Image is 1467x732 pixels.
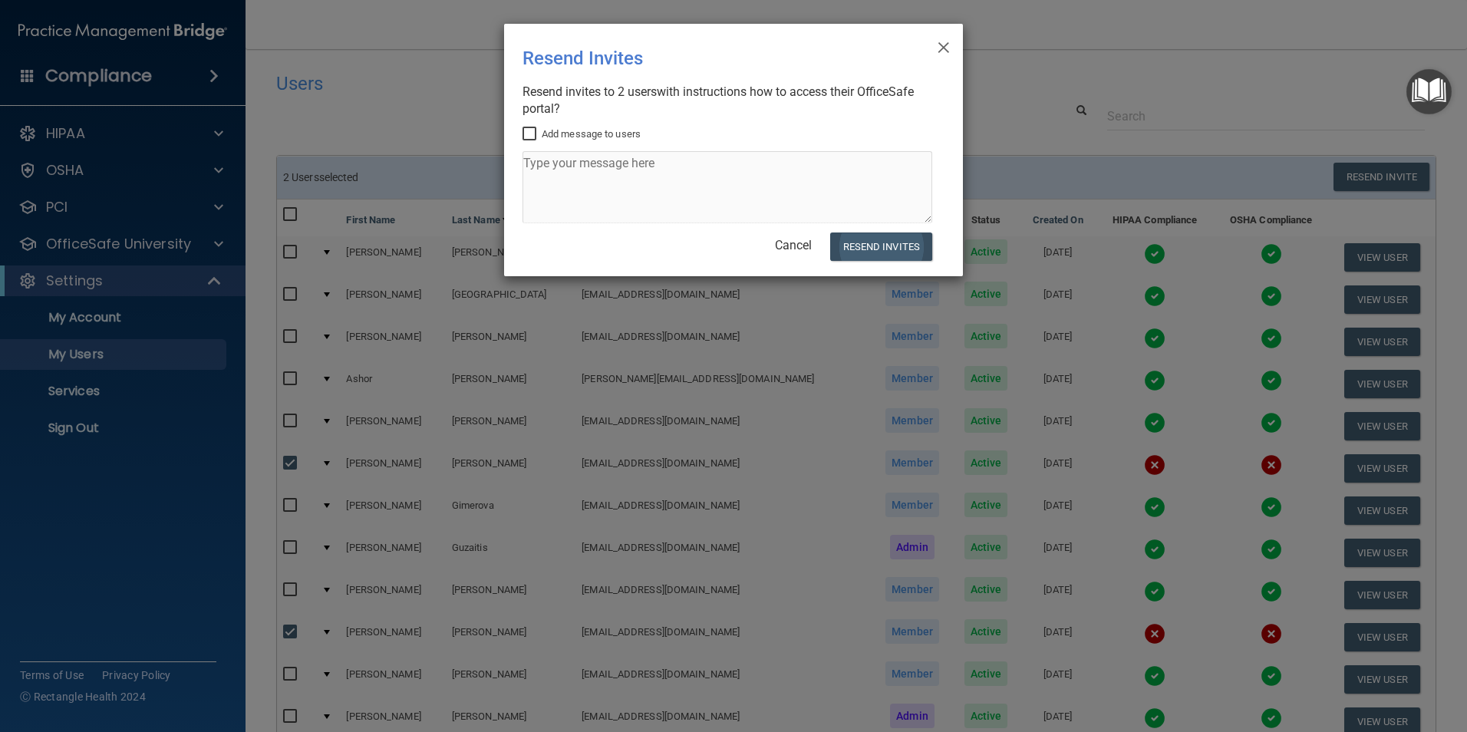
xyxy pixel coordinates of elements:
[651,84,657,99] span: s
[937,30,951,61] span: ×
[1202,623,1449,684] iframe: Drift Widget Chat Controller
[523,36,882,81] div: Resend Invites
[830,232,932,261] button: Resend Invites
[523,128,540,140] input: Add message to users
[523,125,641,143] label: Add message to users
[775,238,812,252] a: Cancel
[1406,69,1452,114] button: Open Resource Center
[523,84,932,117] div: Resend invites to 2 user with instructions how to access their OfficeSafe portal?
